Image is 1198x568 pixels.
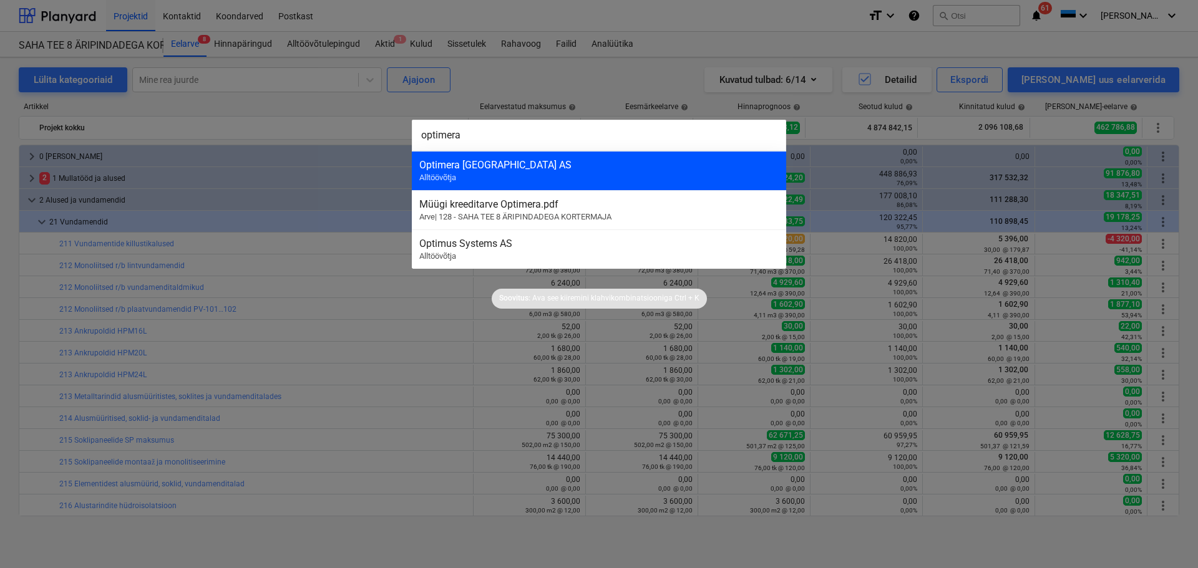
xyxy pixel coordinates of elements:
[499,293,530,304] p: Soovitus:
[419,198,779,210] div: Müügi kreeditarve Optimera.pdf
[412,229,786,269] div: Optimus Systems ASAlltöövõtja
[492,289,707,309] div: Soovitus:Ava see kiiremini klahvikombinatsioonigaCtrl + K
[1136,508,1198,568] div: Vestlusvidin
[674,293,699,304] p: Ctrl + K
[412,190,786,229] div: Müügi kreeditarve Optimera.pdfArve| 128 - SAHA TEE 8 ÄRIPINDADEGA KORTERMAJA
[419,238,779,249] div: Optimus Systems AS
[419,212,611,221] span: Arve | 128 - SAHA TEE 8 ÄRIPINDADEGA KORTERMAJA
[532,293,673,304] p: Ava see kiiremini klahvikombinatsiooniga
[419,159,779,171] div: Optimera [GEOGRAPHIC_DATA] AS
[412,151,786,190] div: Optimera [GEOGRAPHIC_DATA] ASAlltöövõtja
[1136,508,1198,568] iframe: Chat Widget
[412,120,786,151] input: Otsi projekte, eelarveridu, lepinguid, akte, alltöövõtjaid...
[419,173,456,182] span: Alltöövõtja
[419,251,456,261] span: Alltöövõtja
